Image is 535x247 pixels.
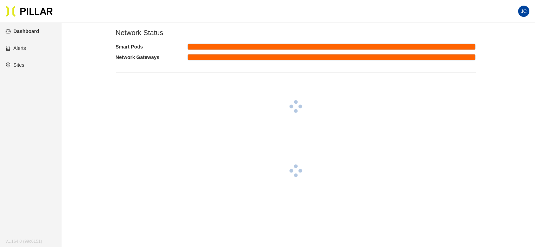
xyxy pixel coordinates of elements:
[6,62,24,68] a: environmentSites
[521,6,527,17] span: JC
[6,45,26,51] a: alertAlerts
[116,53,188,61] div: Network Gateways
[116,28,476,37] h3: Network Status
[6,28,39,34] a: dashboardDashboard
[6,6,53,17] img: Pillar Technologies
[116,43,188,51] div: Smart Pods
